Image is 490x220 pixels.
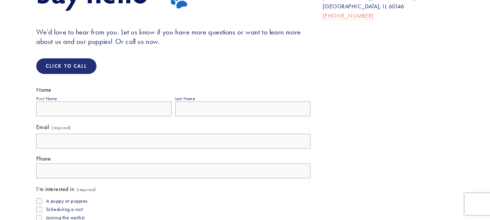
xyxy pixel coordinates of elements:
[46,206,83,212] span: Scheduling a visit
[36,86,52,93] span: Name
[36,27,310,46] h3: We’d love to hear from you. Let us know if you have more questions or want to learn more about us...
[323,12,374,20] a: [PHONE_NUMBER]
[175,96,195,101] div: Last Name
[36,124,49,130] span: Email
[36,58,96,74] a: Click To Call
[36,207,42,212] input: Scheduling a visit
[36,155,51,162] span: Phone
[46,198,88,204] span: A puppy or puppies
[36,96,57,101] div: First Name
[36,198,42,204] input: A puppy or puppies
[77,185,96,194] span: (required)
[52,123,71,132] span: (required)
[36,186,74,192] span: I'm interested in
